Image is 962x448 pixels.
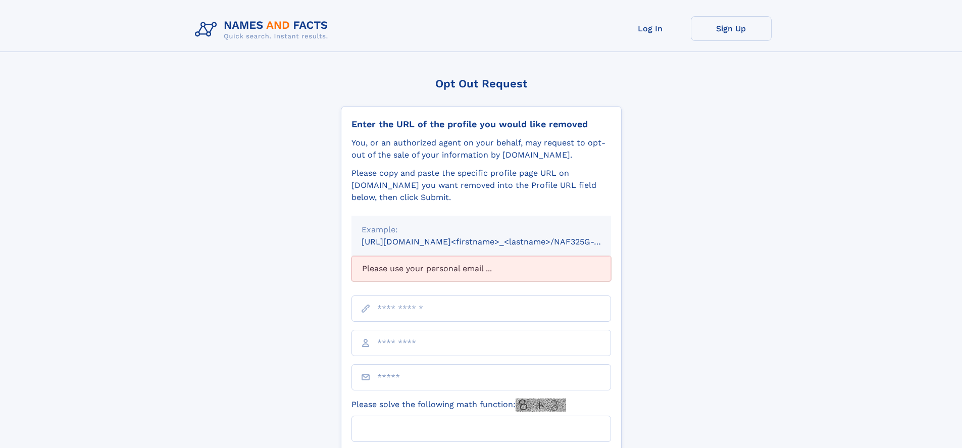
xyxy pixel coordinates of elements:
a: Log In [610,16,691,41]
a: Sign Up [691,16,772,41]
div: Please copy and paste the specific profile page URL on [DOMAIN_NAME] you want removed into the Pr... [351,167,611,204]
label: Please solve the following math function: [351,399,566,412]
div: Example: [362,224,601,236]
small: [URL][DOMAIN_NAME]<firstname>_<lastname>/NAF325G-xxxxxxxx [362,237,630,246]
div: Enter the URL of the profile you would like removed [351,119,611,130]
img: Logo Names and Facts [191,16,336,43]
div: Opt Out Request [341,77,622,90]
div: Please use your personal email ... [351,256,611,281]
div: You, or an authorized agent on your behalf, may request to opt-out of the sale of your informatio... [351,137,611,161]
